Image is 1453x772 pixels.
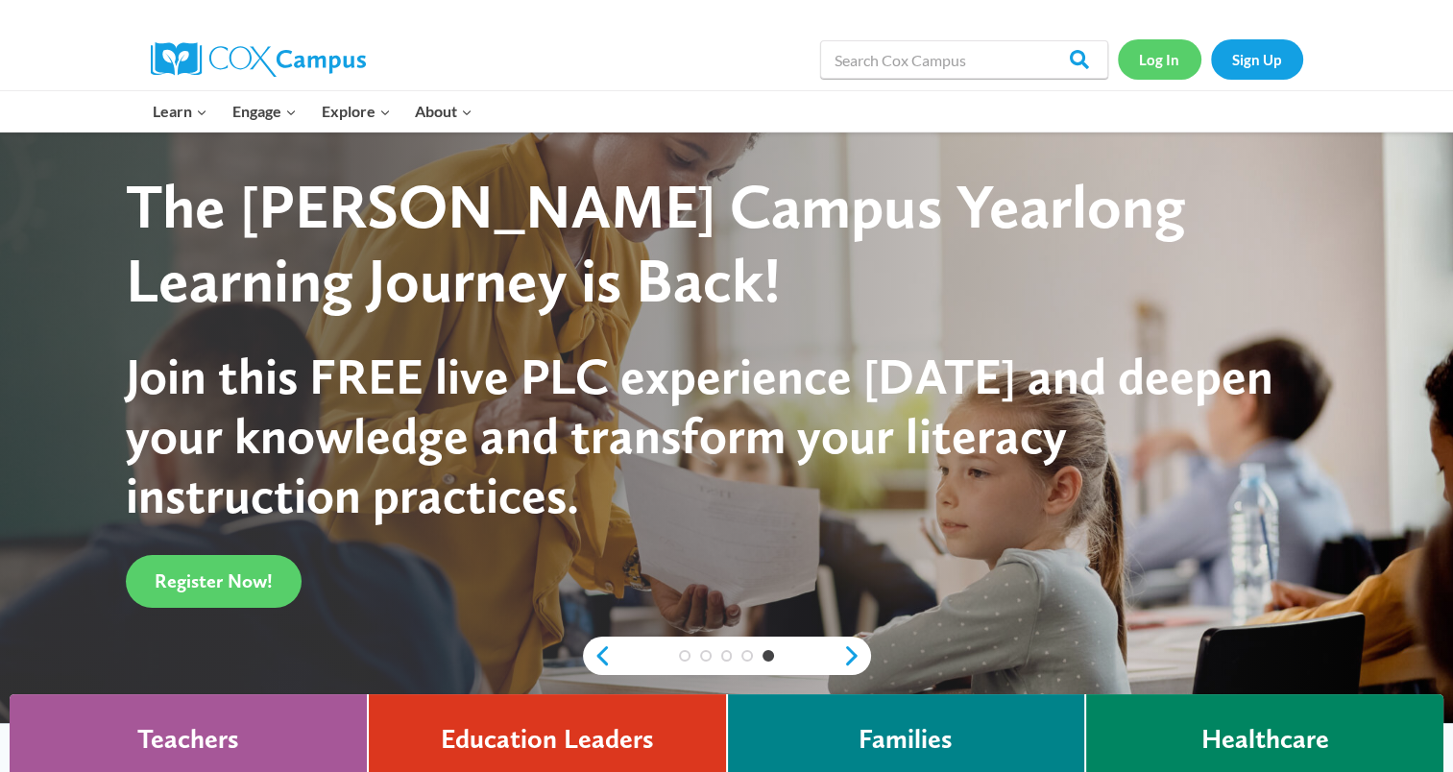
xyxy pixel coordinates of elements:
[700,650,712,662] a: 2
[1118,39,1303,79] nav: Secondary Navigation
[155,569,273,592] span: Register Now!
[220,91,309,132] button: Child menu of Engage
[126,555,302,608] a: Register Now!
[137,723,239,756] h4: Teachers
[151,42,366,77] img: Cox Campus
[402,91,485,132] button: Child menu of About
[679,650,690,662] a: 1
[842,644,871,667] a: next
[126,346,1272,526] span: Join this FREE live PLC experience [DATE] and deepen your knowledge and transform your literacy i...
[1200,723,1328,756] h4: Healthcare
[309,91,403,132] button: Child menu of Explore
[441,723,654,756] h4: Education Leaders
[126,170,1291,318] div: The [PERSON_NAME] Campus Yearlong Learning Journey is Back!
[763,650,774,662] a: 5
[859,723,953,756] h4: Families
[141,91,485,132] nav: Primary Navigation
[820,40,1108,79] input: Search Cox Campus
[741,650,753,662] a: 4
[141,91,221,132] button: Child menu of Learn
[583,644,612,667] a: previous
[1211,39,1303,79] a: Sign Up
[583,637,871,675] div: content slider buttons
[721,650,733,662] a: 3
[1118,39,1201,79] a: Log In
